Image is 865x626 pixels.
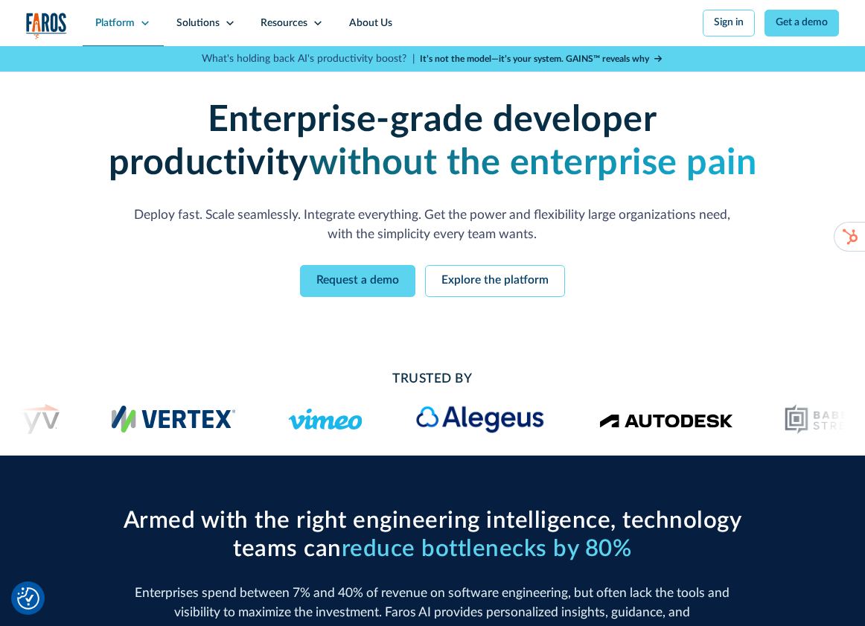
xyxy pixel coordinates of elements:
strong: It’s not the model—it’s your system. GAINS™ reveals why [420,54,649,63]
div: Resources [261,16,307,31]
p: Deploy fast. Scale seamlessly. Integrate everything. Get the power and flexibility large organiza... [123,205,742,244]
a: Request a demo [300,265,415,297]
img: Vertex's logo [112,406,236,432]
button: Cookie Settings [17,587,39,610]
span: reduce bottlenecks by 80% [342,537,632,560]
strong: without the enterprise pain [309,145,757,181]
p: What's holding back AI's productivity boost? | [202,51,415,67]
a: Sign in [703,10,755,37]
img: Revisit consent button [17,587,39,610]
img: Logo of the design software company Autodesk. [599,410,732,428]
h2: Trusted By [123,369,742,389]
a: It’s not the model—it’s your system. GAINS™ reveals why [420,52,663,66]
img: Alegeus logo [414,403,547,435]
a: home [26,13,67,39]
img: Logo of the video hosting platform Vimeo. [288,409,363,429]
div: Solutions [176,16,220,31]
a: Get a demo [765,10,839,37]
h2: Armed with the right engineering intelligence, technology teams can [123,507,742,563]
strong: Enterprise-grade developer productivity [109,102,657,181]
div: Platform [95,16,135,31]
a: Explore the platform [425,265,565,297]
img: Logo of the analytics and reporting company Faros. [26,13,67,39]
